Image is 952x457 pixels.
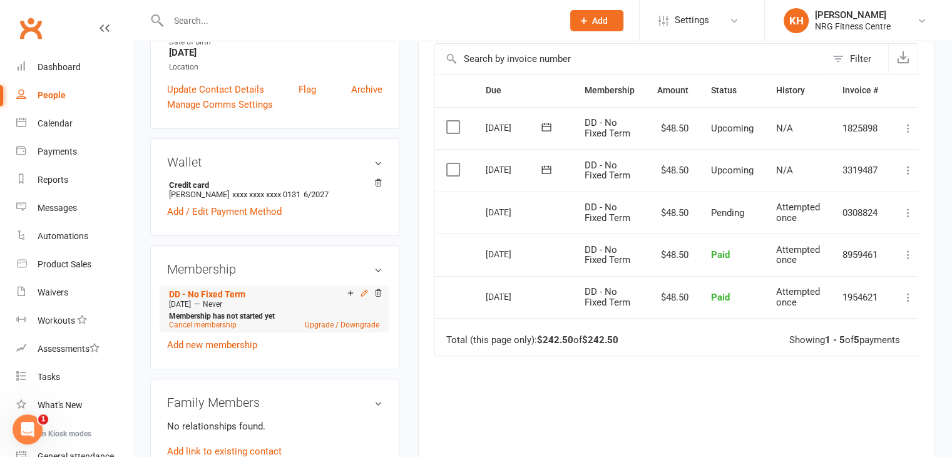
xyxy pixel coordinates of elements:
div: Payments [38,146,77,157]
span: Add [592,16,608,26]
div: What's New [38,400,83,410]
h3: Wallet [167,155,382,169]
div: Waivers [38,287,68,297]
th: Amount [646,74,700,106]
span: Never [203,300,222,309]
span: DD - No Fixed Term [585,244,630,266]
div: Total (this page only): of [446,335,618,346]
td: 0308824 [831,192,889,234]
span: DD - No Fixed Term [585,202,630,223]
th: Status [700,74,765,106]
td: $48.50 [646,192,700,234]
div: People [38,90,66,100]
div: Product Sales [38,259,91,269]
span: 1 [38,414,48,424]
span: [DATE] [169,300,191,309]
a: Clubworx [15,13,46,44]
strong: 1 - 5 [825,334,845,346]
span: 6/2027 [304,190,329,199]
span: Upcoming [711,165,754,176]
span: Paid [711,249,730,260]
a: Messages [16,194,132,222]
a: Assessments [16,335,132,363]
td: 1825898 [831,107,889,150]
a: Product Sales [16,250,132,279]
span: Attempted once [776,244,820,266]
strong: [DATE] [169,47,382,58]
a: Archive [351,82,382,97]
a: Flag [299,82,316,97]
div: [DATE] [486,118,543,137]
a: Update Contact Details [167,82,264,97]
span: Paid [711,292,730,303]
li: [PERSON_NAME] [167,178,382,201]
input: Search... [165,12,554,29]
td: $48.50 [646,107,700,150]
div: [DATE] [486,160,543,179]
button: Filter [826,44,888,74]
div: Messages [38,203,77,213]
div: [DATE] [486,287,543,306]
a: Automations [16,222,132,250]
div: [PERSON_NAME] [815,9,891,21]
a: Add / Edit Payment Method [167,204,282,219]
a: Payments [16,138,132,166]
span: N/A [776,123,793,134]
strong: 5 [854,334,859,346]
td: $48.50 [646,234,700,276]
th: Due [474,74,573,106]
a: Cancel membership [169,321,237,329]
span: Attempted once [776,202,820,223]
div: NRG Fitness Centre [815,21,891,32]
span: DD - No Fixed Term [585,117,630,139]
strong: Membership has not started yet [169,312,275,321]
div: Dashboard [38,62,81,72]
div: KH [784,8,809,33]
a: Dashboard [16,53,132,81]
span: Pending [711,207,744,218]
div: Reports [38,175,68,185]
span: DD - No Fixed Term [585,286,630,308]
span: Settings [675,6,709,34]
button: Add [570,10,623,31]
div: Location [169,61,382,73]
th: Membership [573,74,646,106]
th: History [765,74,831,106]
span: xxxx xxxx xxxx 0131 [232,190,300,199]
th: Invoice # [831,74,889,106]
input: Search by invoice number [435,44,826,74]
h3: Membership [167,262,382,276]
a: Calendar [16,110,132,138]
span: N/A [776,165,793,176]
div: Tasks [38,372,60,382]
span: Attempted once [776,286,820,308]
iframe: Intercom live chat [13,414,43,444]
span: DD - No Fixed Term [585,160,630,182]
a: What's New [16,391,132,419]
a: Upgrade / Downgrade [305,321,379,329]
td: $48.50 [646,276,700,319]
td: 3319487 [831,149,889,192]
a: Manage Comms Settings [167,97,273,112]
a: DD - No Fixed Term [169,289,245,299]
div: Showing of payments [789,335,900,346]
strong: Credit card [169,180,376,190]
div: Automations [38,231,88,241]
div: [DATE] [486,244,543,264]
a: Workouts [16,307,132,335]
p: No relationships found. [167,419,382,434]
a: People [16,81,132,110]
td: 1954621 [831,276,889,319]
a: Waivers [16,279,132,307]
a: Reports [16,166,132,194]
a: Add new membership [167,339,257,351]
div: Workouts [38,316,75,326]
div: Filter [850,51,871,66]
a: Tasks [16,363,132,391]
h3: Family Members [167,396,382,409]
span: Upcoming [711,123,754,134]
td: $48.50 [646,149,700,192]
div: — [166,299,382,309]
div: Calendar [38,118,73,128]
div: Date of Birth [169,36,382,48]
